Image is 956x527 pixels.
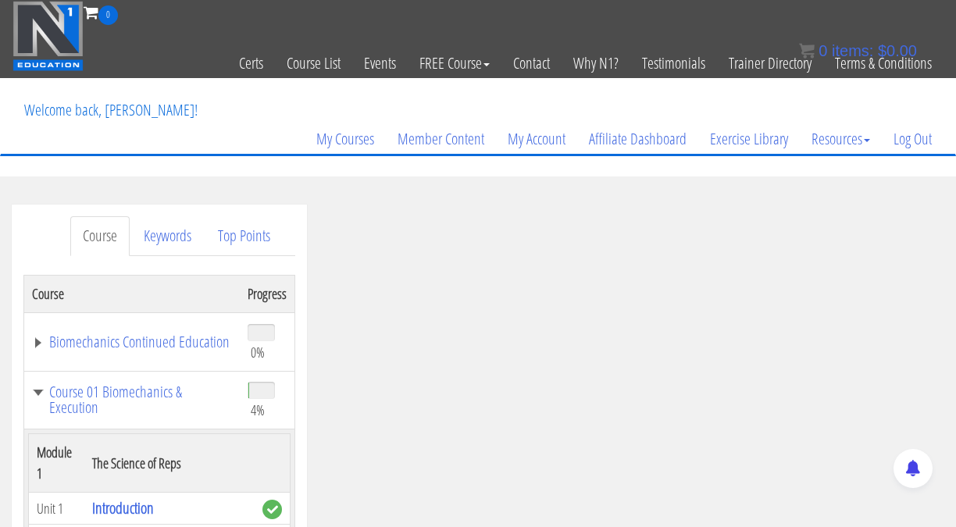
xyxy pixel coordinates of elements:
th: Module 1 [29,434,85,493]
th: Progress [240,275,295,312]
a: Course [70,216,130,256]
a: Resources [800,101,882,176]
th: The Science of Reps [84,434,255,493]
a: Terms & Conditions [823,25,944,101]
span: $ [878,42,886,59]
span: 4% [251,401,265,418]
a: Certs [227,25,275,101]
span: 0 [819,42,827,59]
a: Introduction [92,497,154,518]
bdi: 0.00 [878,42,917,59]
img: icon11.png [799,43,815,59]
a: FREE Course [408,25,501,101]
p: Welcome back, [PERSON_NAME]! [12,79,209,141]
a: 0 [84,2,118,23]
a: Course List [275,25,352,101]
a: 0 items: $0.00 [799,42,917,59]
a: Testimonials [630,25,717,101]
span: complete [262,500,282,519]
a: Affiliate Dashboard [577,101,698,176]
a: Trainer Directory [717,25,823,101]
span: 0% [251,344,265,361]
a: Member Content [386,101,496,176]
th: Course [24,275,241,312]
a: Contact [501,25,562,101]
a: Biomechanics Continued Education [32,334,232,350]
a: Why N1? [562,25,630,101]
a: Exercise Library [698,101,800,176]
td: Unit 1 [29,493,85,525]
span: items: [832,42,873,59]
a: Keywords [131,216,204,256]
span: 0 [98,5,118,25]
a: My Courses [305,101,386,176]
a: Top Points [205,216,283,256]
a: Course 01 Biomechanics & Execution [32,384,232,415]
img: n1-education [12,1,84,71]
a: My Account [496,101,577,176]
a: Events [352,25,408,101]
a: Log Out [882,101,944,176]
